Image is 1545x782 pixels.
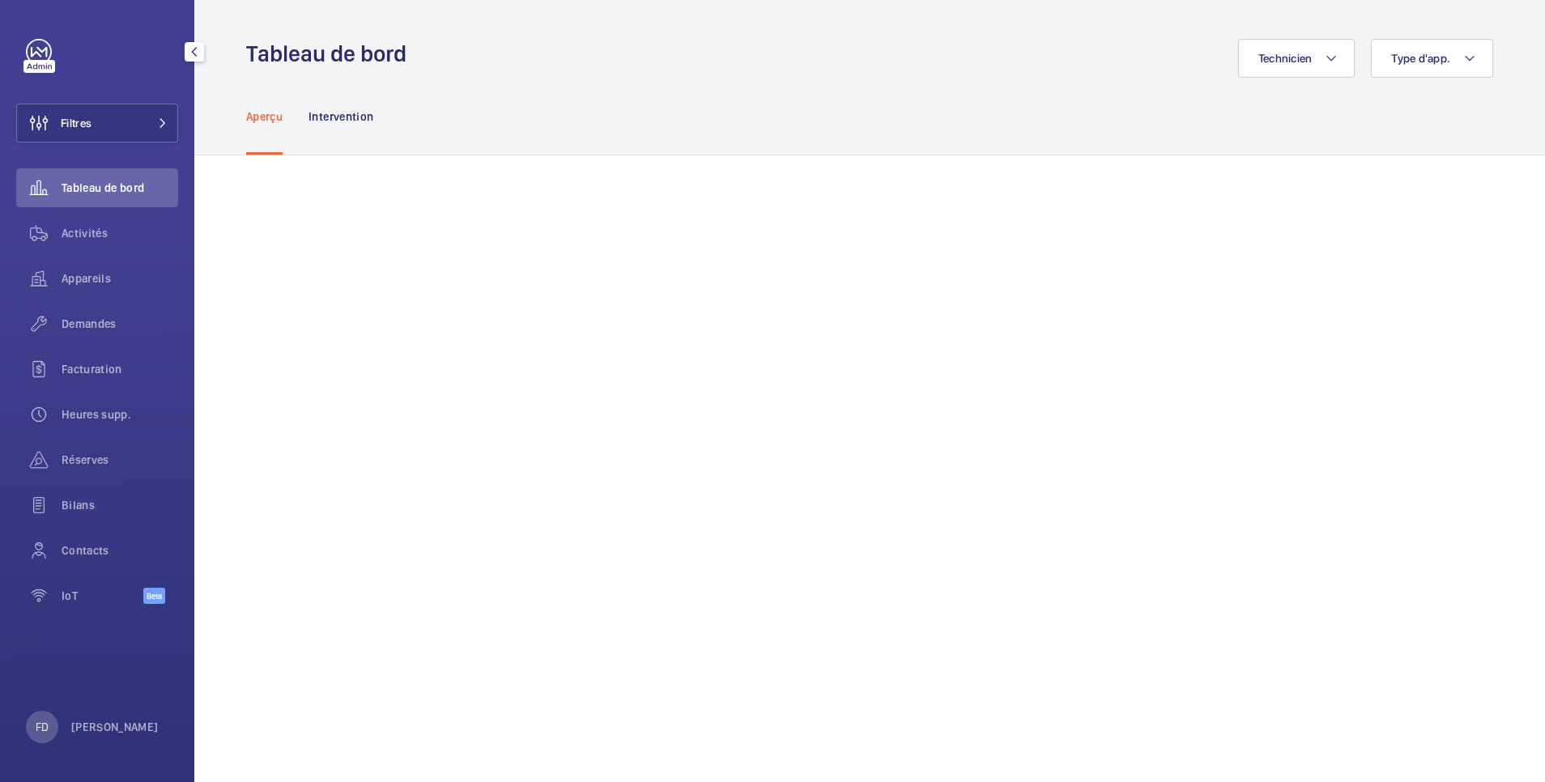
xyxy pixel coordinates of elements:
[71,719,159,735] p: [PERSON_NAME]
[62,361,178,377] span: Facturation
[16,104,178,142] button: Filtres
[36,719,49,735] p: FD
[62,497,178,513] span: Bilans
[62,180,178,196] span: Tableau de bord
[143,588,165,604] span: Beta
[62,588,143,604] span: IoT
[61,115,92,131] span: Filtres
[62,225,178,241] span: Activités
[62,316,178,332] span: Demandes
[1238,39,1356,78] button: Technicien
[1258,52,1313,65] span: Technicien
[309,108,373,125] p: Intervention
[1391,52,1450,65] span: Type d'app.
[62,452,178,468] span: Réserves
[62,406,178,423] span: Heures supp.
[62,270,178,287] span: Appareils
[246,39,416,69] h1: Tableau de bord
[62,542,178,559] span: Contacts
[246,108,283,125] p: Aperçu
[1371,39,1493,78] button: Type d'app.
